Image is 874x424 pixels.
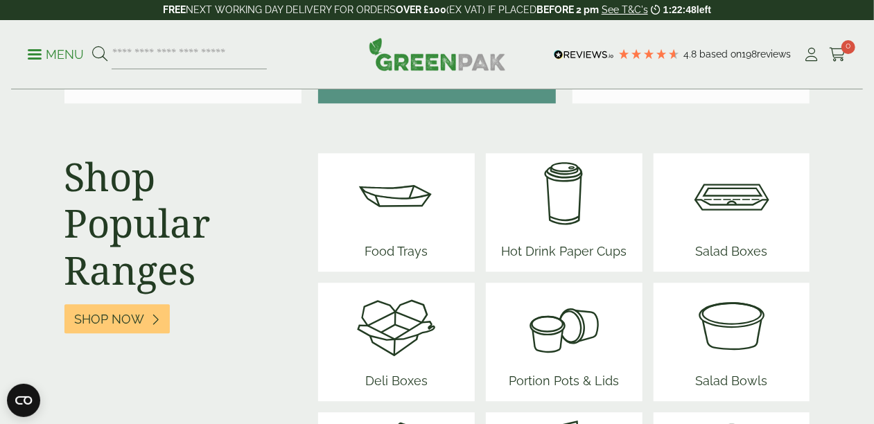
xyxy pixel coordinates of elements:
[355,283,438,366] img: Deli_box.svg
[496,236,632,272] span: Hot Drink Paper Cups
[7,384,40,417] button: Open CMP widget
[742,48,757,60] span: 198
[28,46,84,63] p: Menu
[829,44,846,65] a: 0
[503,283,624,401] a: Portion Pots & Lids
[163,4,186,15] strong: FREE
[355,366,438,401] span: Deli Boxes
[496,153,632,236] img: HotDrink_paperCup.svg
[496,153,632,272] a: Hot Drink Paper Cups
[75,312,145,327] span: Shop Now
[369,37,506,71] img: GreenPak Supplies
[690,236,774,272] span: Salad Boxes
[663,4,697,15] span: 1:22:48
[697,4,711,15] span: left
[841,40,855,54] span: 0
[803,48,821,62] i: My Account
[64,153,302,293] h2: Shop Popular Ranges
[690,366,774,401] span: Salad Bowls
[683,48,699,60] span: 4.8
[536,4,599,15] strong: BEFORE 2 pm
[618,48,680,60] div: 4.79 Stars
[554,50,614,60] img: REVIEWS.io
[355,153,438,236] img: Food_tray.svg
[396,4,446,15] strong: OVER £100
[690,153,774,272] a: Salad Boxes
[690,283,774,366] img: SoupNsalad_bowls.svg
[28,46,84,60] a: Menu
[503,283,624,366] img: PortionPots.svg
[699,48,742,60] span: Based on
[690,283,774,401] a: Salad Bowls
[503,366,624,401] span: Portion Pots & Lids
[757,48,791,60] span: reviews
[355,236,438,272] span: Food Trays
[602,4,648,15] a: See T&C's
[355,283,438,401] a: Deli Boxes
[690,153,774,236] img: Salad_box.svg
[64,304,170,334] a: Shop Now
[829,48,846,62] i: Cart
[355,153,438,272] a: Food Trays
